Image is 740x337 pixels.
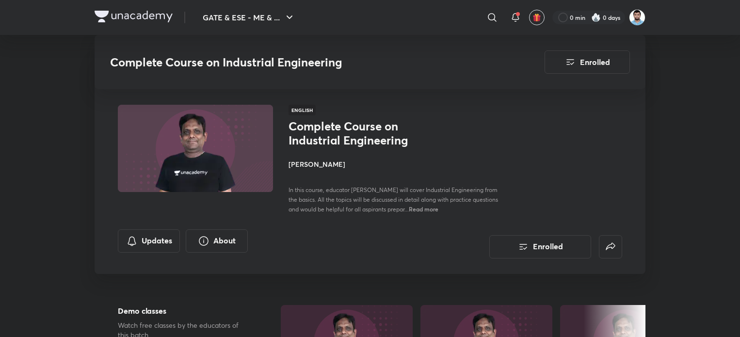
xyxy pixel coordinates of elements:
[529,10,545,25] button: avatar
[289,119,447,147] h1: Complete Course on Industrial Engineering
[110,55,490,69] h3: Complete Course on Industrial Engineering
[118,305,250,317] h5: Demo classes
[289,159,506,169] h4: [PERSON_NAME]
[629,9,645,26] img: Pravin Kumar
[545,50,630,74] button: Enrolled
[409,205,438,213] span: Read more
[95,11,173,22] img: Company Logo
[489,235,591,258] button: Enrolled
[118,229,180,253] button: Updates
[186,229,248,253] button: About
[591,13,601,22] img: streak
[197,8,301,27] button: GATE & ESE - ME & ...
[532,13,541,22] img: avatar
[289,186,498,213] span: In this course, educator [PERSON_NAME] will cover Industrial Engineering from the basics. All the...
[289,105,316,115] span: English
[95,11,173,25] a: Company Logo
[599,235,622,258] button: false
[116,104,274,193] img: Thumbnail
